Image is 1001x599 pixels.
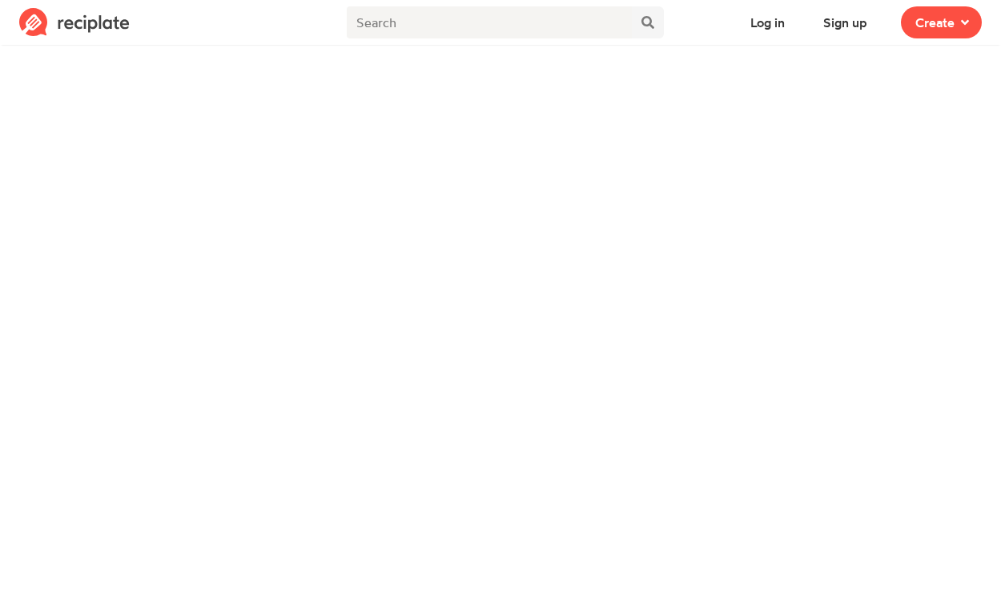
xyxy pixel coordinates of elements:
span: Create [915,13,955,32]
input: Search [347,6,633,38]
button: Create [901,6,982,38]
img: Reciplate [19,8,130,37]
button: Sign up [809,6,882,38]
button: Log in [736,6,799,38]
